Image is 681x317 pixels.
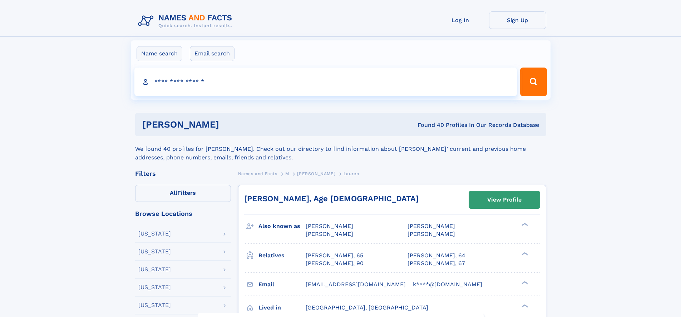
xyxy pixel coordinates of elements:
[142,120,319,129] h1: [PERSON_NAME]
[318,121,539,129] div: Found 40 Profiles In Our Records Database
[190,46,235,61] label: Email search
[344,171,359,176] span: Lauren
[135,170,231,177] div: Filters
[520,68,547,96] button: Search Button
[135,11,238,31] img: Logo Names and Facts
[138,302,171,308] div: [US_STATE]
[520,280,528,285] div: ❯
[306,304,428,311] span: [GEOGRAPHIC_DATA], [GEOGRAPHIC_DATA]
[137,46,182,61] label: Name search
[408,223,455,229] span: [PERSON_NAME]
[258,220,306,232] h3: Also known as
[138,231,171,237] div: [US_STATE]
[297,171,335,176] span: [PERSON_NAME]
[520,303,528,308] div: ❯
[135,210,231,217] div: Browse Locations
[135,185,231,202] label: Filters
[138,284,171,290] div: [US_STATE]
[297,169,335,178] a: [PERSON_NAME]
[306,281,406,288] span: [EMAIL_ADDRESS][DOMAIN_NAME]
[244,194,419,203] a: [PERSON_NAME], Age [DEMOGRAPHIC_DATA]
[408,259,465,267] a: [PERSON_NAME], 67
[306,259,364,267] a: [PERSON_NAME], 90
[138,267,171,272] div: [US_STATE]
[258,249,306,262] h3: Relatives
[135,136,546,162] div: We found 40 profiles for [PERSON_NAME]. Check out our directory to find information about [PERSON...
[258,278,306,291] h3: Email
[134,68,517,96] input: search input
[469,191,540,208] a: View Profile
[487,192,522,208] div: View Profile
[520,251,528,256] div: ❯
[258,302,306,314] h3: Lived in
[489,11,546,29] a: Sign Up
[238,169,277,178] a: Names and Facts
[306,223,353,229] span: [PERSON_NAME]
[408,231,455,237] span: [PERSON_NAME]
[285,169,289,178] a: M
[170,189,177,196] span: All
[432,11,489,29] a: Log In
[408,252,465,259] a: [PERSON_NAME], 64
[285,171,289,176] span: M
[306,231,353,237] span: [PERSON_NAME]
[138,249,171,254] div: [US_STATE]
[306,252,363,259] a: [PERSON_NAME], 65
[520,222,528,227] div: ❯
